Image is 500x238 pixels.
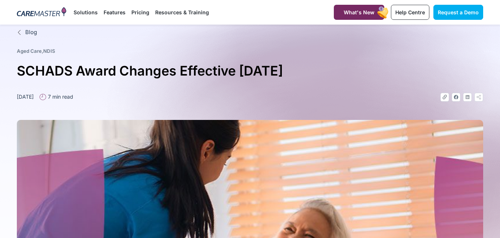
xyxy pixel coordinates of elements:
span: What's New [344,9,374,15]
a: NDIS [43,48,55,54]
a: What's New [334,5,384,20]
a: Help Centre [391,5,429,20]
h1: SCHADS Award Changes Effective [DATE] [17,60,483,82]
a: Request a Demo [433,5,483,20]
time: [DATE] [17,94,34,100]
span: Request a Demo [438,9,479,15]
a: Aged Care [17,48,42,54]
img: CareMaster Logo [17,7,66,18]
span: Help Centre [395,9,425,15]
span: , [17,48,55,54]
span: Blog [23,28,37,37]
span: 7 min read [46,93,73,100]
a: Blog [17,28,483,37]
